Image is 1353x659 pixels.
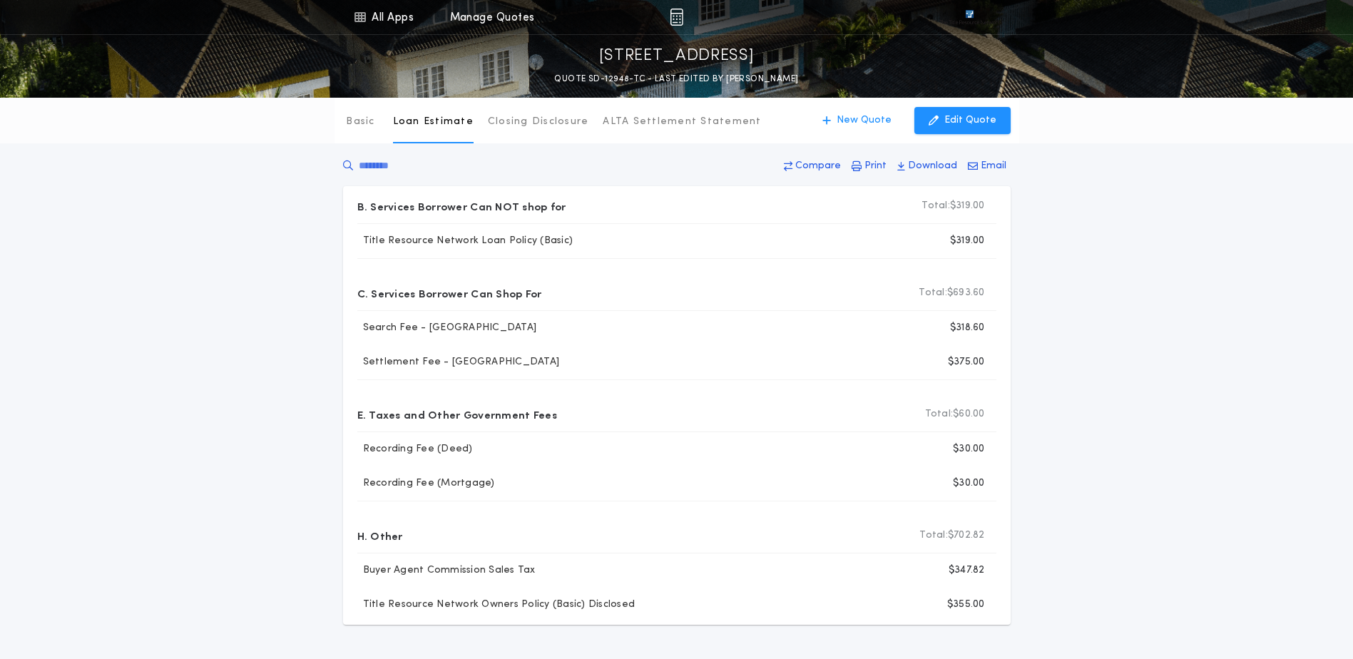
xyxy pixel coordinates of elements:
[357,476,495,491] p: Recording Fee (Mortgage)
[947,598,985,612] p: $355.00
[919,528,984,543] p: $702.82
[837,113,892,128] p: New Quote
[599,45,755,68] p: [STREET_ADDRESS]
[808,107,906,134] button: New Quote
[864,159,887,173] p: Print
[346,115,374,129] p: Basic
[908,159,957,173] p: Download
[919,528,948,543] b: Total:
[357,355,560,369] p: Settlement Fee - [GEOGRAPHIC_DATA]
[921,199,950,213] b: Total:
[795,159,841,173] p: Compare
[357,442,473,456] p: Recording Fee (Deed)
[357,195,566,218] p: B. Services Borrower Can NOT shop for
[554,72,798,86] p: QUOTE SD-12948-TC - LAST EDITED BY [PERSON_NAME]
[670,9,683,26] img: img
[948,355,985,369] p: $375.00
[780,153,845,179] button: Compare
[925,407,985,422] p: $60.00
[950,234,985,248] p: $319.00
[893,153,961,179] button: Download
[357,598,635,612] p: Title Resource Network Owners Policy (Basic) Disclosed
[964,153,1011,179] button: Email
[357,282,542,305] p: C. Services Borrower Can Shop For
[953,442,985,456] p: $30.00
[939,10,999,24] img: vs-icon
[953,476,985,491] p: $30.00
[357,403,557,426] p: E. Taxes and Other Government Fees
[393,115,474,129] p: Loan Estimate
[919,286,984,300] p: $693.60
[357,563,536,578] p: Buyer Agent Commission Sales Tax
[925,407,954,422] b: Total:
[949,563,985,578] p: $347.82
[357,321,537,335] p: Search Fee - [GEOGRAPHIC_DATA]
[357,524,403,547] p: H. Other
[603,115,761,129] p: ALTA Settlement Statement
[981,159,1006,173] p: Email
[919,286,947,300] b: Total:
[921,199,984,213] p: $319.00
[847,153,891,179] button: Print
[357,234,573,248] p: Title Resource Network Loan Policy (Basic)
[950,321,985,335] p: $318.60
[944,113,996,128] p: Edit Quote
[488,115,589,129] p: Closing Disclosure
[914,107,1011,134] button: Edit Quote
